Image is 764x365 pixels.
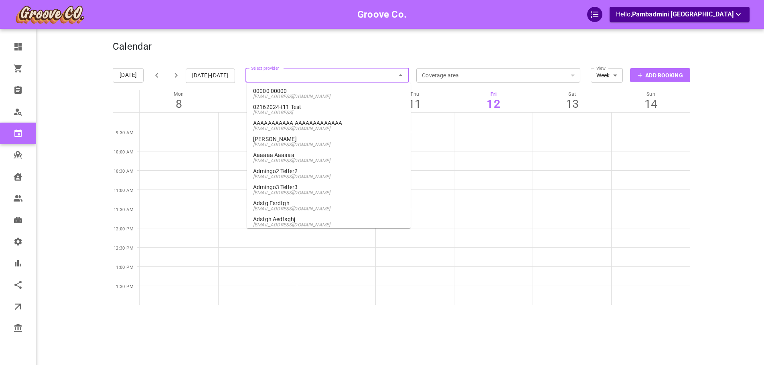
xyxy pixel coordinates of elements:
[253,206,404,212] span: [EMAIL_ADDRESS][DOMAIN_NAME]
[113,226,134,232] span: 12:00 PM
[113,68,144,83] button: [DATE]
[375,97,454,111] div: 11
[454,97,533,111] div: 12
[113,246,134,251] span: 12:30 PM
[140,97,218,111] div: 8
[253,120,404,126] p: AAAAAAAAAAA AAAAAAAAAAAAA
[612,91,690,97] p: Sun
[116,284,134,289] span: 1:30 PM
[113,149,134,155] span: 10:00 AM
[116,130,134,135] span: 9:30 AM
[253,88,404,94] p: 00000 00000
[253,190,404,196] span: [EMAIL_ADDRESS][DOMAIN_NAME]
[251,62,279,71] label: Select provider
[253,184,404,190] p: Admingo3 Telfer3
[14,4,85,24] img: company-logo
[587,7,602,22] div: QuickStart Guide
[610,7,750,22] button: Hello,Pambadmini [GEOGRAPHIC_DATA]
[218,97,297,111] div: 9
[253,200,404,206] p: Adsfg Esrdfgh
[630,68,690,82] button: Add Booking
[218,91,297,97] p: Tue
[113,169,134,174] span: 10:30 AM
[253,168,404,174] p: Admingo2 Telfer2
[533,97,612,111] div: 13
[645,71,683,80] p: Add Booking
[253,110,404,115] span: [EMAIL_ADDRESS]
[140,91,218,97] p: Mon
[253,174,404,179] span: [EMAIL_ADDRESS][DOMAIN_NAME]
[253,216,404,222] p: Adsfgh Aedfsghj
[357,7,407,22] h6: Groove Co.
[632,10,734,18] span: Pambadmini [GEOGRAPHIC_DATA]
[253,152,404,158] p: Aaaaaa Aaaaaa
[395,70,406,81] button: Close
[113,41,152,53] h4: Calendar
[253,94,404,99] span: [EMAIL_ADDRESS][DOMAIN_NAME]
[591,71,623,79] div: Week
[612,97,690,111] div: 14
[596,62,606,71] label: View
[186,69,235,83] button: [DATE]-[DATE]
[533,91,612,97] p: Sat
[116,265,134,270] span: 1:00 PM
[253,158,404,163] span: [EMAIL_ADDRESS][DOMAIN_NAME]
[616,10,743,20] p: Hello,
[253,222,404,228] span: [EMAIL_ADDRESS][DOMAIN_NAME]
[253,104,404,110] p: 02162024-t11 Test
[375,91,454,97] p: Thu
[253,126,404,131] span: [EMAIL_ADDRESS][DOMAIN_NAME]
[113,188,134,193] span: 11:00 AM
[253,136,404,142] p: [PERSON_NAME]
[454,91,533,97] p: Fri
[253,142,404,147] span: [EMAIL_ADDRESS][DOMAIN_NAME]
[113,207,134,212] span: 11:30 AM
